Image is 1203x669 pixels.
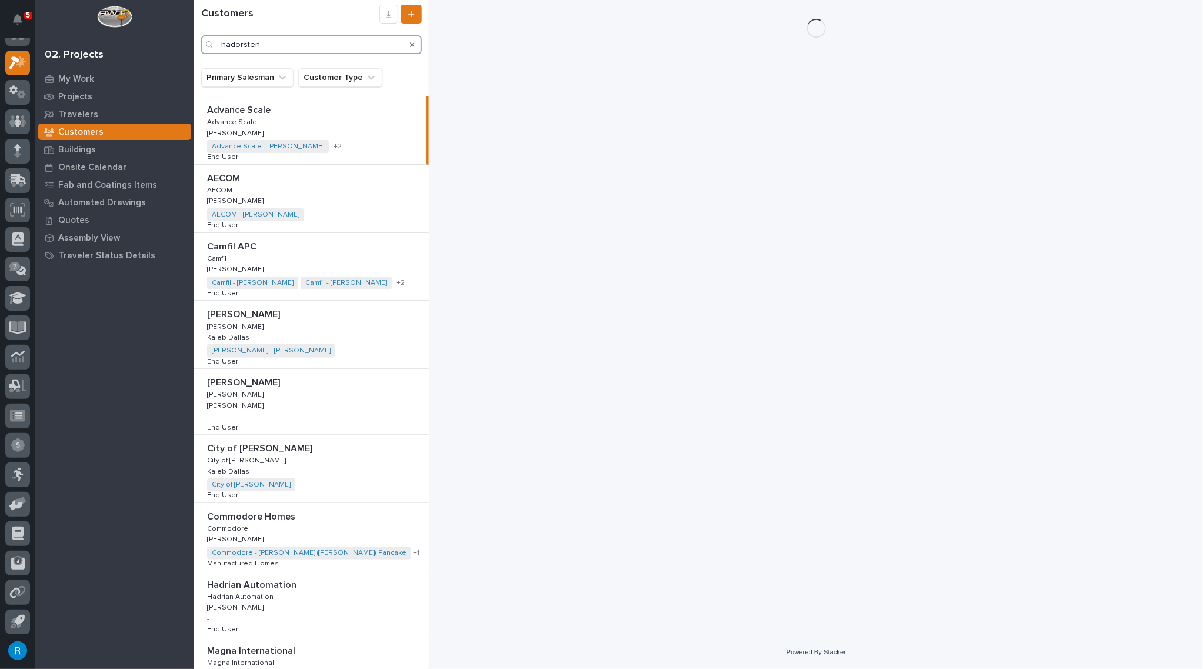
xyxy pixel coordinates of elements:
button: Customer Type [298,68,382,87]
p: End User [207,151,241,161]
a: AECOM - [PERSON_NAME] [212,211,299,219]
p: [PERSON_NAME] [207,375,282,388]
p: End User [207,421,241,432]
p: Hadrian Automation [207,577,299,591]
p: Automated Drawings [58,198,146,208]
p: AECOM [207,171,242,184]
p: Advance Scale [207,102,273,116]
a: Projects [35,88,194,105]
a: Quotes [35,211,194,229]
a: Powered By Stacker [787,648,846,655]
p: Projects [58,92,92,102]
p: Assembly View [58,233,120,244]
a: [PERSON_NAME] - [PERSON_NAME] [212,347,331,355]
p: Traveler Status Details [58,251,155,261]
p: - [207,615,209,623]
p: Camfil [207,252,229,263]
p: City of [PERSON_NAME] [207,454,288,465]
a: Advance ScaleAdvance Scale Advance ScaleAdvance Scale [PERSON_NAME][PERSON_NAME] Advance Scale - ... [194,96,429,165]
a: Assembly View [35,229,194,247]
p: Camfil APC [207,239,259,252]
button: Notifications [5,7,30,32]
a: Commodore HomesCommodore Homes CommodoreCommodore [PERSON_NAME][PERSON_NAME] Commodore - [PERSON_... [194,503,429,571]
p: Manufactured Homes [207,557,281,568]
p: End User [207,219,241,229]
button: users-avatar [5,638,30,663]
p: City of [PERSON_NAME] [207,441,315,454]
a: Onsite Calendar [35,158,194,176]
a: [PERSON_NAME][PERSON_NAME] [PERSON_NAME][PERSON_NAME] Kaleb DallasKaleb Dallas [PERSON_NAME] - [P... [194,301,429,369]
input: Search [201,35,422,54]
p: Magna International [207,657,276,667]
p: - [207,412,209,421]
p: Advance Scale [207,116,259,127]
a: Camfil - [PERSON_NAME] [212,279,294,287]
p: [PERSON_NAME] [207,195,266,205]
a: Camfil APCCamfil APC CamfilCamfil [PERSON_NAME][PERSON_NAME] Camfil - [PERSON_NAME] Camfil - [PER... [194,233,429,301]
a: City of [PERSON_NAME]City of [PERSON_NAME] City of [PERSON_NAME]City of [PERSON_NAME] Kaleb Dalla... [194,435,429,503]
a: Hadrian AutomationHadrian Automation Hadrian AutomationHadrian Automation [PERSON_NAME][PERSON_NA... [194,571,429,637]
p: End User [207,287,241,298]
a: Customers [35,123,194,141]
span: + 2 [334,143,342,150]
a: [PERSON_NAME][PERSON_NAME] [PERSON_NAME][PERSON_NAME] [PERSON_NAME][PERSON_NAME] -End UserEnd User [194,369,429,435]
p: Buildings [58,145,96,155]
p: Customers [58,127,104,138]
a: Camfil - [PERSON_NAME] [305,279,387,287]
p: Onsite Calendar [58,162,126,173]
p: End User [207,355,241,366]
p: Kaleb Dallas [207,331,252,342]
p: Fab and Coatings Items [58,180,157,191]
p: [PERSON_NAME] [207,307,282,320]
p: Magna International [207,643,298,657]
span: + 1 [413,550,419,557]
p: End User [207,489,241,500]
div: 02. Projects [45,49,104,62]
p: Travelers [58,109,98,120]
p: 5 [26,11,30,19]
a: My Work [35,70,194,88]
p: Kaleb Dallas [207,465,252,476]
p: [PERSON_NAME] [207,400,266,410]
p: [PERSON_NAME] [207,127,266,138]
p: Commodore [207,522,251,533]
a: Fab and Coatings Items [35,176,194,194]
p: AECOM [207,184,235,195]
a: Travelers [35,105,194,123]
p: End User [207,623,241,634]
a: Traveler Status Details [35,247,194,264]
p: Hadrian Automation [207,591,276,601]
p: Quotes [58,215,89,226]
span: + 2 [396,279,405,287]
a: AECOMAECOM AECOMAECOM [PERSON_NAME][PERSON_NAME] AECOM - [PERSON_NAME] End UserEnd User [194,165,429,233]
a: Advance Scale - [PERSON_NAME] [212,142,324,151]
h1: Customers [201,8,379,21]
a: Automated Drawings [35,194,194,211]
p: My Work [58,74,94,85]
img: Workspace Logo [97,6,132,28]
div: Notifications5 [15,14,30,33]
a: Commodore - [PERSON_NAME] ([PERSON_NAME]) Pancake [212,549,406,557]
p: [PERSON_NAME] [207,601,266,612]
button: Primary Salesman [201,68,294,87]
a: Buildings [35,141,194,158]
p: Commodore Homes [207,509,298,522]
p: [PERSON_NAME] [207,321,266,331]
p: [PERSON_NAME] [207,388,266,399]
a: City of [PERSON_NAME] [212,481,291,489]
p: [PERSON_NAME] [207,533,266,544]
p: [PERSON_NAME] [207,263,266,274]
